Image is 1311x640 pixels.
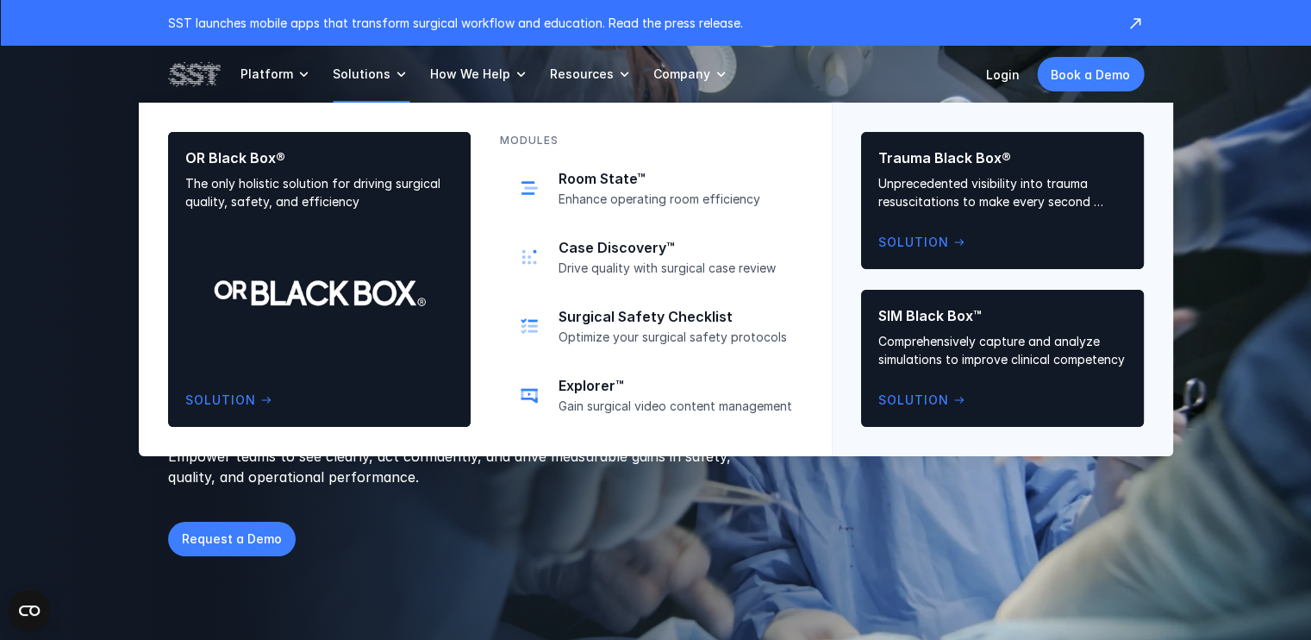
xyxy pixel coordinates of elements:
[185,149,453,167] p: OR Black Box®
[430,66,510,82] p: How We Help
[168,446,753,487] p: Empower teams to see clearly, act confidently, and drive measurable gains in safety, quality, and...
[259,393,273,407] span: arrow_right_alt
[952,393,966,407] span: arrow_right_alt
[653,66,710,82] p: Company
[559,170,792,188] p: Room State™
[182,530,282,548] p: Request a Demo
[878,174,1127,210] p: Unprecedented visibility into trauma resuscitations to make every second count
[185,174,453,210] p: The only holistic solution for driving surgical quality, safety, and efficiency
[878,149,1127,167] p: Trauma Black Box®
[185,391,256,410] p: Solution
[1037,57,1144,91] a: Book a Demo
[168,14,1109,32] p: SST launches mobile apps that transform surgical workflow and education. Read the press release.
[500,228,802,286] a: collection of dots iconCase Discovery™Drive quality with surgical case review
[517,383,541,407] img: video icon
[333,66,390,82] p: Solutions
[878,332,1127,368] p: Comprehensively capture and analyze simulations to improve clinical competency
[500,159,802,217] a: schedule iconRoom State™Enhance operating room efficiency
[559,329,792,345] p: Optimize your surgical safety protocols
[500,132,559,148] p: MODULES
[168,522,296,556] a: Request a Demo
[559,191,792,207] p: Enhance operating room efficiency
[517,314,541,338] img: checklist icon
[952,235,966,249] span: arrow_right_alt
[240,66,293,82] p: Platform
[559,377,792,395] p: Explorer™
[240,46,312,103] a: Platform
[878,233,949,252] p: Solution
[517,176,541,200] img: schedule icon
[559,260,792,276] p: Drive quality with surgical case review
[500,366,802,424] a: video iconExplorer™Gain surgical video content management
[559,398,792,414] p: Gain surgical video content management
[1051,66,1130,84] p: Book a Demo
[559,308,792,326] p: Surgical Safety Checklist
[878,391,949,410] p: Solution
[986,67,1020,82] a: Login
[9,590,50,631] button: Open CMP widget
[861,290,1144,427] a: SIM Black Box™Comprehensively capture and analyze simulations to improve clinical competencySolut...
[559,239,792,257] p: Case Discovery™
[550,66,614,82] p: Resources
[517,245,541,269] img: collection of dots icon
[168,132,471,427] a: OR Black Box®The only holistic solution for driving surgical quality, safety, and efficiencySolut...
[500,297,802,355] a: checklist iconSurgical Safety ChecklistOptimize your surgical safety protocols
[861,132,1144,269] a: Trauma Black Box®Unprecedented visibility into trauma resuscitations to make every second countSo...
[168,60,220,89] img: SST logo
[878,307,1127,325] p: SIM Black Box™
